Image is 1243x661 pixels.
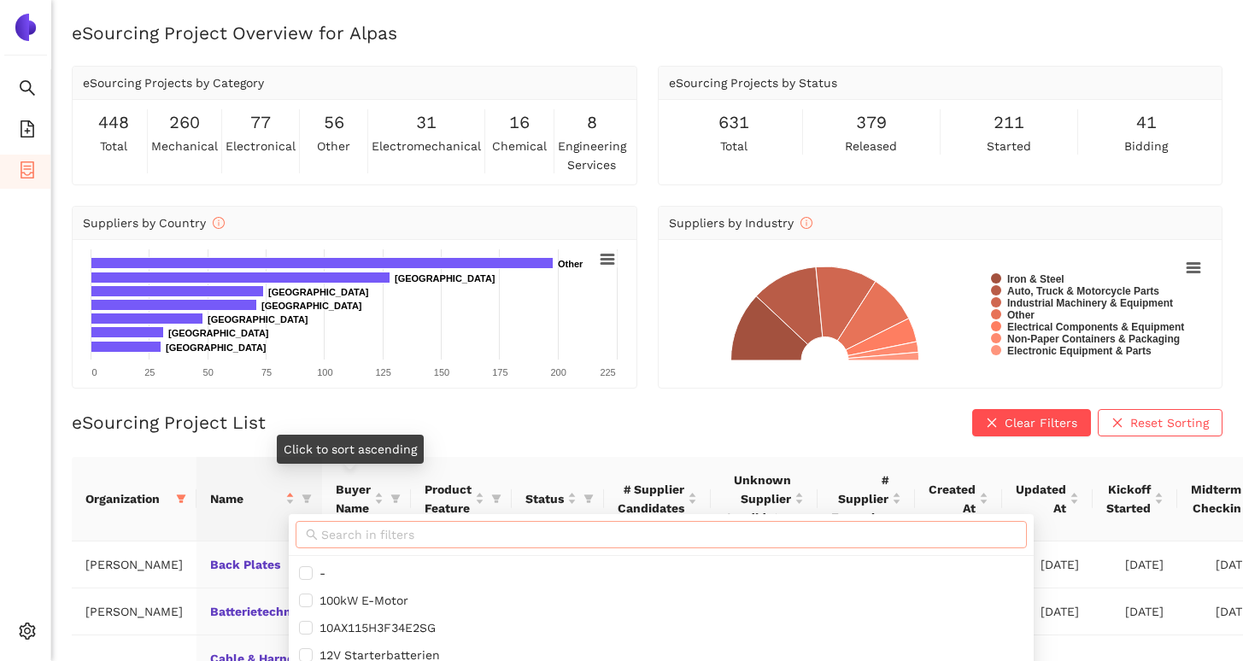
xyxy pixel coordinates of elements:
span: eSourcing Projects by Status [669,76,837,90]
td: [DATE] [1002,541,1093,588]
span: Updated At [1016,480,1066,518]
text: Auto, Truck & Motorcycle Parts [1007,285,1159,297]
img: Logo [12,14,39,41]
span: search [19,73,36,108]
span: 8 [587,109,597,136]
span: 31 [416,109,437,136]
span: filter [176,494,186,504]
span: Unknown Supplier Candidates [724,471,791,527]
h2: eSourcing Project List [72,410,266,435]
span: 41 [1136,109,1157,136]
text: 175 [492,367,507,377]
text: [GEOGRAPHIC_DATA] [395,273,495,284]
th: this column's title is # Supplier Candidates,this column is sortable [604,457,711,541]
span: electronical [226,137,296,155]
span: filter [387,477,404,521]
span: # Supplier Candidates [618,480,684,518]
text: 50 [203,367,214,377]
span: Created At [929,480,976,518]
th: this column's title is Unknown Supplier Candidates,this column is sortable [711,457,818,541]
span: container [19,155,36,190]
span: bidding [1124,137,1168,155]
text: Other [558,259,583,269]
text: 0 [91,367,97,377]
text: 225 [600,367,615,377]
span: Suppliers by Industry [669,216,812,230]
span: filter [488,477,505,521]
span: Midterm Checkin [1191,480,1241,518]
button: closeReset Sorting [1098,409,1222,436]
span: Name [210,489,282,508]
span: 10AX115H3F34E2SG [313,621,436,635]
span: close [986,417,998,430]
span: chemical [492,137,547,155]
td: [DATE] [1002,588,1093,635]
span: 379 [856,109,887,136]
span: Suppliers by Country [83,216,225,230]
span: 448 [98,109,129,136]
span: 16 [509,109,530,136]
text: [GEOGRAPHIC_DATA] [261,301,362,311]
span: other [317,137,350,155]
span: eSourcing Projects by Category [83,76,264,90]
span: electromechanical [372,137,481,155]
span: 100kW E-Motor [313,594,408,607]
span: file-add [19,114,36,149]
span: # Supplier Examples [831,471,888,527]
text: Iron & Steel [1007,273,1064,285]
text: 25 [144,367,155,377]
h2: eSourcing Project Overview for Alpas [72,20,1222,45]
text: Industrial Machinery & Equipment [1007,297,1173,309]
span: - [313,566,325,580]
span: Buyer Name [336,480,371,518]
span: info-circle [213,217,225,229]
text: 100 [317,367,332,377]
text: Non-Paper Containers & Packaging [1007,333,1180,345]
span: filter [302,494,312,504]
td: [DATE] [1093,588,1177,635]
span: total [100,137,127,155]
span: close [1111,417,1123,430]
span: 260 [169,109,200,136]
span: Product Feature [425,480,472,518]
text: 125 [375,367,390,377]
span: engineering services [558,137,626,174]
span: 211 [994,109,1024,136]
text: 75 [261,367,272,377]
text: [GEOGRAPHIC_DATA] [268,287,369,297]
span: released [845,137,897,155]
button: closeClear Filters [972,409,1091,436]
th: this column's title is Status,this column is sortable [512,457,604,541]
span: 56 [324,109,344,136]
span: filter [298,486,315,512]
span: filter [583,494,594,504]
span: Clear Filters [1005,413,1077,432]
span: Reset Sorting [1130,413,1209,432]
span: 631 [718,109,749,136]
td: [DATE] [1093,541,1177,588]
td: [PERSON_NAME] [72,541,196,588]
span: info-circle [800,217,812,229]
span: filter [580,486,597,512]
th: this column's title is Updated At,this column is sortable [1002,457,1093,541]
td: [PERSON_NAME] [72,588,196,635]
text: Electrical Components & Equipment [1007,321,1184,333]
input: Search in filters [321,525,1017,544]
th: this column's title is # Supplier Examples,this column is sortable [818,457,915,541]
span: setting [19,617,36,651]
span: filter [173,486,190,512]
text: 200 [550,367,566,377]
span: filter [491,494,501,504]
span: Organization [85,489,169,508]
th: this column's title is Created At,this column is sortable [915,457,1002,541]
span: filter [390,494,401,504]
span: total [720,137,748,155]
text: [GEOGRAPHIC_DATA] [168,328,269,338]
span: started [987,137,1031,155]
span: search [306,529,318,541]
span: Status [525,489,564,508]
span: 77 [250,109,271,136]
span: Kickoff Started [1106,480,1151,518]
th: this column's title is Product Feature,this column is sortable [411,457,512,541]
text: Other [1007,309,1035,321]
